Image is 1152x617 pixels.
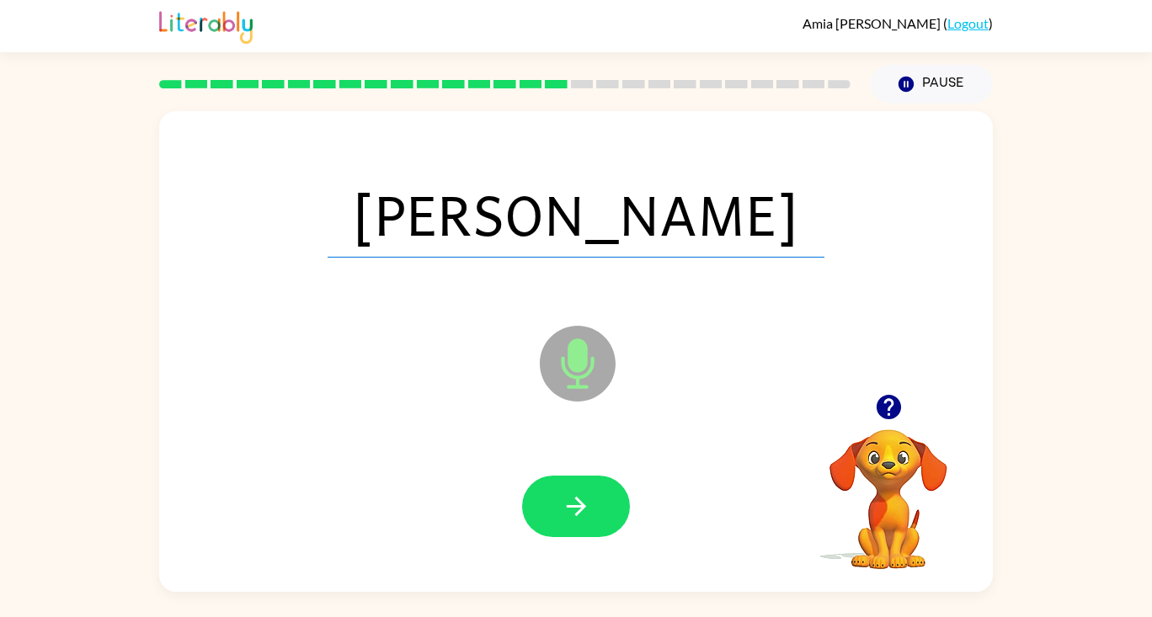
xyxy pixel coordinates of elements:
[328,170,824,258] span: [PERSON_NAME]
[804,403,973,572] video: Your browser must support playing .mp4 files to use Literably. Please try using another browser.
[803,15,993,31] div: ( )
[803,15,943,31] span: Amia [PERSON_NAME]
[871,65,993,104] button: Pause
[947,15,989,31] a: Logout
[159,7,253,44] img: Literably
